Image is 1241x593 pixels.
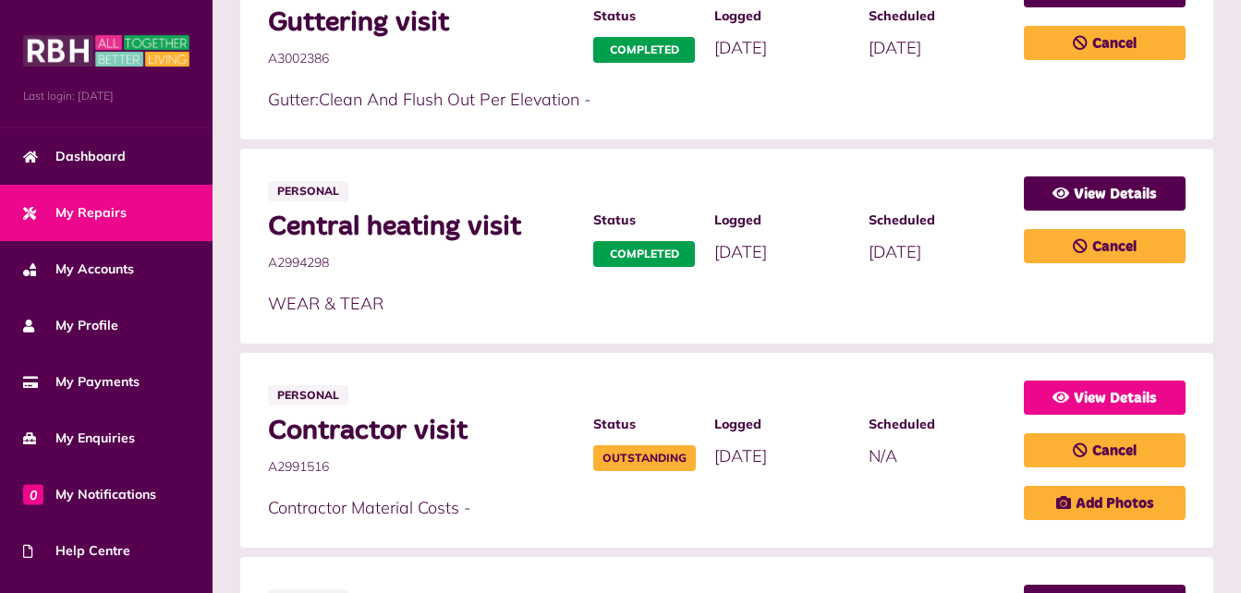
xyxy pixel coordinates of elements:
[23,147,126,166] span: Dashboard
[23,372,140,392] span: My Payments
[593,37,695,63] span: Completed
[714,241,767,262] span: [DATE]
[714,211,851,230] span: Logged
[23,485,156,504] span: My Notifications
[268,415,575,448] span: Contractor visit
[23,484,43,504] span: 0
[268,87,1005,112] p: Gutter:Clean And Flush Out Per Elevation -
[23,32,189,69] img: MyRBH
[593,415,696,434] span: Status
[869,211,1005,230] span: Scheduled
[714,445,767,466] span: [DATE]
[268,6,575,40] span: Guttering visit
[268,495,1005,520] p: Contractor Material Costs -
[714,6,851,26] span: Logged
[23,260,134,279] span: My Accounts
[268,291,1005,316] p: WEAR & TEAR
[593,241,695,267] span: Completed
[869,445,897,466] span: N/A
[1024,381,1186,415] a: View Details
[1024,26,1186,60] a: Cancel
[268,181,348,201] span: Personal
[714,415,851,434] span: Logged
[593,445,696,471] span: Outstanding
[268,211,575,244] span: Central heating visit
[869,6,1005,26] span: Scheduled
[23,203,127,223] span: My Repairs
[268,385,348,405] span: Personal
[23,541,130,561] span: Help Centre
[268,457,575,477] span: A2991516
[268,49,575,68] span: A3002386
[1024,229,1186,263] a: Cancel
[268,253,575,272] span: A2994298
[593,6,696,26] span: Status
[593,211,696,230] span: Status
[869,241,921,262] span: [DATE]
[23,88,189,104] span: Last login: [DATE]
[869,415,1005,434] span: Scheduled
[1024,433,1186,467] a: Cancel
[1024,486,1186,520] a: Add Photos
[869,37,921,58] span: [DATE]
[23,429,135,448] span: My Enquiries
[1024,176,1186,211] a: View Details
[714,37,767,58] span: [DATE]
[23,316,118,335] span: My Profile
